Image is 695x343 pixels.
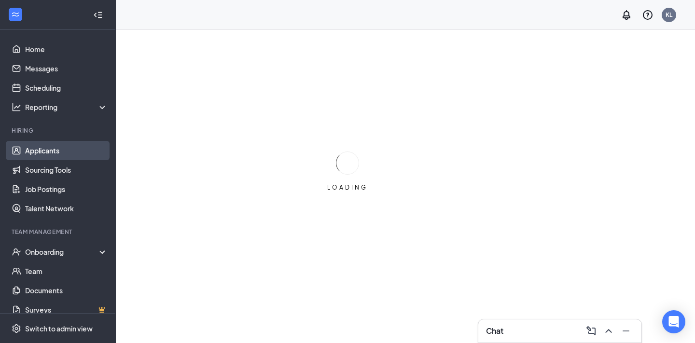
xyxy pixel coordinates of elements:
a: Sourcing Tools [25,160,108,179]
a: SurveysCrown [25,300,108,319]
svg: Settings [12,324,21,333]
svg: Collapse [93,10,103,20]
div: KL [666,11,672,19]
div: Switch to admin view [25,324,93,333]
div: LOADING [323,183,372,192]
div: Team Management [12,228,106,236]
div: Hiring [12,126,106,135]
h3: Chat [486,326,503,336]
a: Scheduling [25,78,108,97]
a: Documents [25,281,108,300]
svg: Minimize [620,325,632,337]
svg: ComposeMessage [585,325,597,337]
div: Reporting [25,102,108,112]
a: Home [25,40,108,59]
button: ChevronUp [601,323,616,339]
svg: UserCheck [12,247,21,257]
a: Job Postings [25,179,108,199]
button: Minimize [618,323,634,339]
a: Applicants [25,141,108,160]
div: Open Intercom Messenger [662,310,685,333]
svg: WorkstreamLogo [11,10,20,19]
button: ComposeMessage [584,323,599,339]
svg: Notifications [621,9,632,21]
a: Team [25,261,108,281]
a: Talent Network [25,199,108,218]
a: Messages [25,59,108,78]
svg: QuestionInfo [642,9,653,21]
svg: ChevronUp [603,325,614,337]
div: Onboarding [25,247,99,257]
svg: Analysis [12,102,21,112]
